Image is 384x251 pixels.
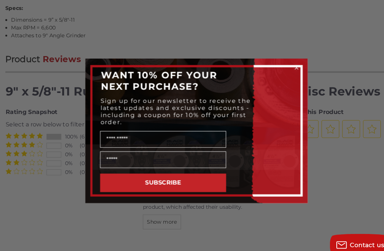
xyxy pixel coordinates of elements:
[284,61,292,69] button: Close dialog
[320,224,377,246] button: Contact us
[100,93,244,120] span: Sign up for our newsletter to receive the latest updates and exclusive discounts - including a co...
[100,167,220,184] button: SUBSCRIBE
[339,232,372,239] span: Contact us
[100,67,212,88] span: WANT 10% OFF YOUR NEXT PURCHASE?
[100,145,220,161] input: Email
